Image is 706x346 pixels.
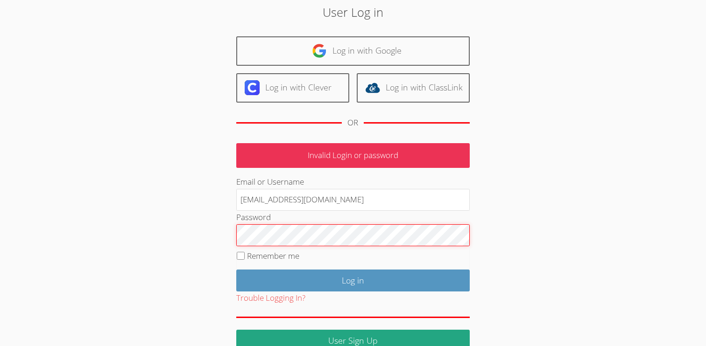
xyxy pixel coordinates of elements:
div: OR [347,116,358,130]
button: Trouble Logging In? [236,291,305,305]
label: Email or Username [236,176,304,187]
img: clever-logo-6eab21bc6e7a338710f1a6ff85c0baf02591cd810cc4098c63d3a4b26e2feb20.svg [245,80,260,95]
input: Log in [236,270,470,291]
a: Log in with Clever [236,73,349,103]
p: Invalid Login or password [236,143,470,168]
a: Log in with ClassLink [357,73,470,103]
label: Remember me [247,250,299,261]
label: Password [236,212,271,222]
img: classlink-logo-d6bb404cc1216ec64c9a2012d9dc4662098be43eaf13dc465df04b49fa7ab582.svg [365,80,380,95]
h2: User Log in [162,3,544,21]
img: google-logo-50288ca7cdecda66e5e0955fdab243c47b7ad437acaf1139b6f446037453330a.svg [312,43,327,58]
a: Log in with Google [236,36,470,66]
